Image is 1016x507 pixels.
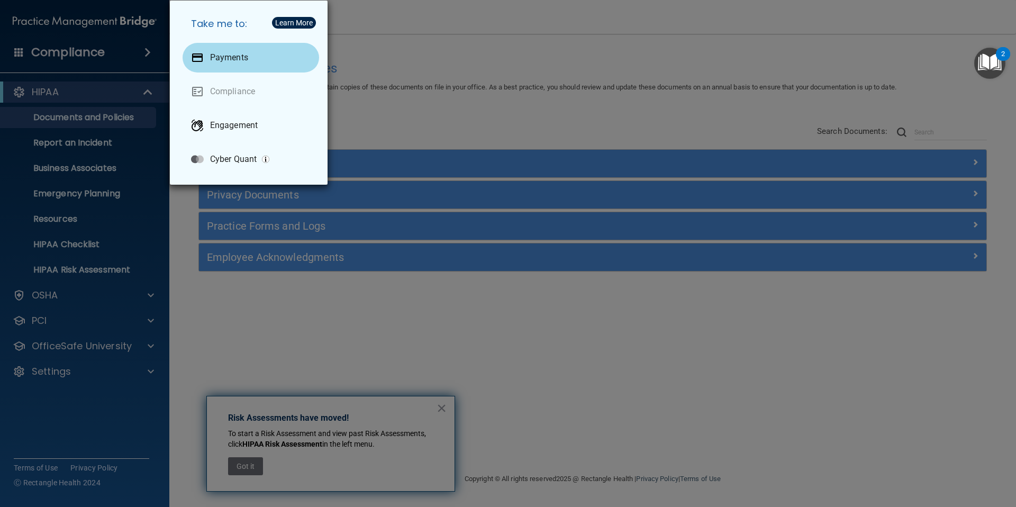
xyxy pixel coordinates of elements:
p: Cyber Quant [210,154,257,165]
a: Payments [183,43,319,73]
h5: Take me to: [183,9,319,39]
div: Learn More [275,19,313,26]
button: Learn More [272,17,316,29]
a: Cyber Quant [183,144,319,174]
a: Engagement [183,111,319,140]
div: 2 [1001,54,1005,68]
a: Compliance [183,77,319,106]
button: Open Resource Center, 2 new notifications [974,48,1005,79]
p: Engagement [210,120,258,131]
p: Payments [210,52,248,63]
